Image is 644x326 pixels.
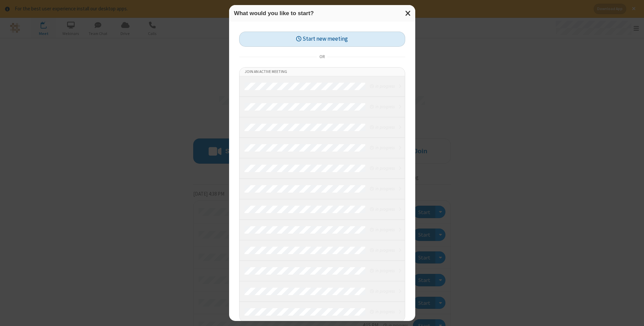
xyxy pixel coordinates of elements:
em: in progress [370,186,394,192]
em: in progress [370,145,394,151]
em: in progress [370,83,394,89]
em: in progress [370,227,394,233]
button: Start new meeting [239,32,405,47]
em: in progress [370,124,394,130]
button: Close modal [401,5,415,22]
em: in progress [370,288,394,294]
em: in progress [370,247,394,253]
h3: What would you like to start? [234,10,410,16]
li: Join an active meeting [239,68,405,76]
em: in progress [370,206,394,212]
span: or [317,52,327,62]
em: in progress [370,104,394,110]
em: in progress [370,268,394,274]
em: in progress [370,309,394,315]
em: in progress [370,165,394,171]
